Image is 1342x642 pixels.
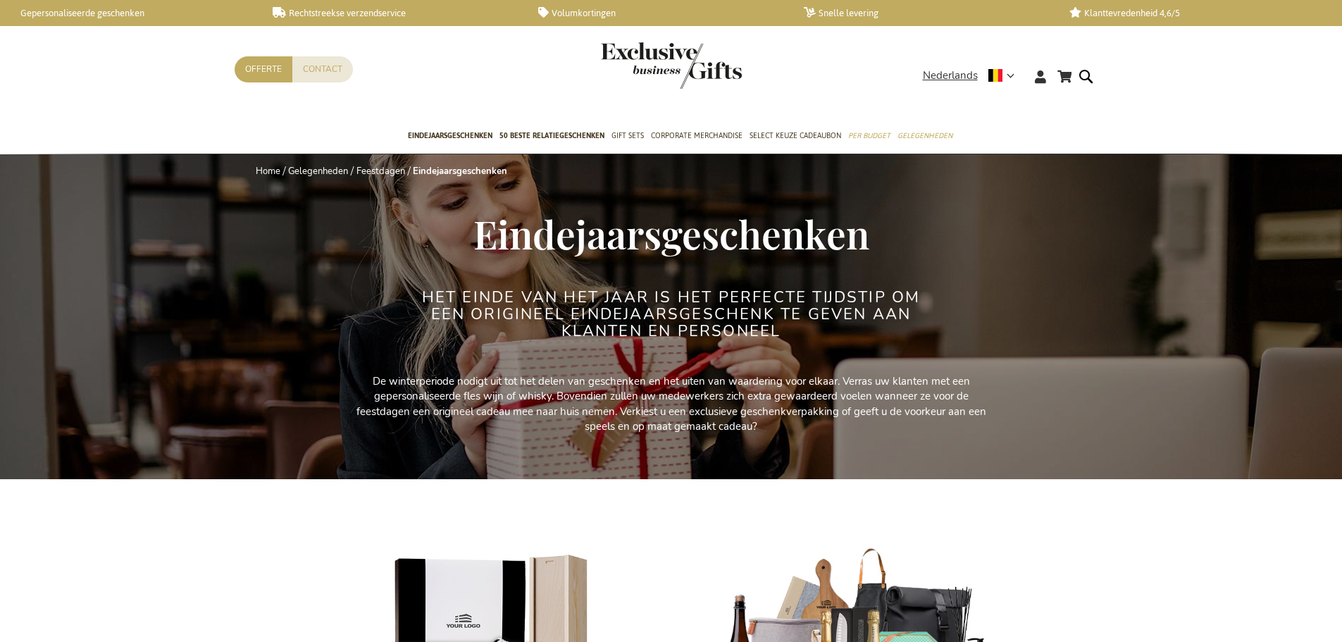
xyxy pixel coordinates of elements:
a: Per Budget [848,119,890,154]
span: Per Budget [848,128,890,143]
a: Feestdagen [356,165,405,178]
a: Gelegenheden [288,165,348,178]
a: Snelle levering [804,7,1047,19]
span: Gelegenheden [897,128,952,143]
a: store logo [601,42,671,89]
span: Nederlands [923,68,978,84]
img: Exclusive Business gifts logo [601,42,742,89]
strong: Eindejaarsgeschenken [413,165,507,178]
a: Gelegenheden [897,119,952,154]
a: Volumkortingen [538,7,781,19]
a: Contact [292,56,353,82]
a: Offerte [235,56,292,82]
a: Home [256,165,280,178]
p: De winterperiode nodigt uit tot het delen van geschenken en het uiten van waardering voor elkaar.... [354,374,988,435]
a: Corporate Merchandise [651,119,743,154]
span: 50 beste relatiegeschenken [499,128,604,143]
a: Rechtstreekse verzendservice [273,7,516,19]
a: Gift Sets [611,119,644,154]
a: Klanttevredenheid 4,6/5 [1069,7,1312,19]
h2: Het einde van het jaar is het perfecte tijdstip om een origineel eindejaarsgeschenk te geven aan ... [407,289,936,340]
span: Eindejaarsgeschenken [473,207,869,259]
span: Eindejaarsgeschenken [408,128,492,143]
a: Select Keuze Cadeaubon [750,119,841,154]
a: Gepersonaliseerde geschenken [7,7,250,19]
span: Select Keuze Cadeaubon [750,128,841,143]
a: 50 beste relatiegeschenken [499,119,604,154]
a: Eindejaarsgeschenken [408,119,492,154]
span: Corporate Merchandise [651,128,743,143]
span: Gift Sets [611,128,644,143]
